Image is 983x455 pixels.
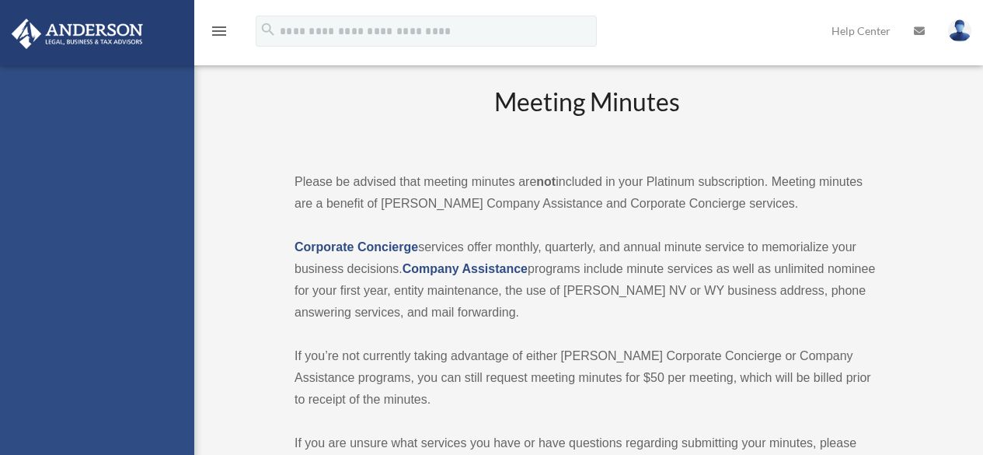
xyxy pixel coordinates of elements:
p: If you’re not currently taking advantage of either [PERSON_NAME] Corporate Concierge or Company A... [295,345,879,411]
i: search [260,21,277,38]
h2: Meeting Minutes [295,85,879,149]
i: menu [210,22,228,40]
a: menu [210,27,228,40]
a: Company Assistance [403,262,528,275]
p: Please be advised that meeting minutes are included in your Platinum subscription. Meeting minute... [295,171,879,215]
img: User Pic [948,19,971,42]
strong: not [536,175,556,188]
img: Anderson Advisors Platinum Portal [7,19,148,49]
p: services offer monthly, quarterly, and annual minute service to memorialize your business decisio... [295,236,879,324]
a: Corporate Concierge [295,240,418,254]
